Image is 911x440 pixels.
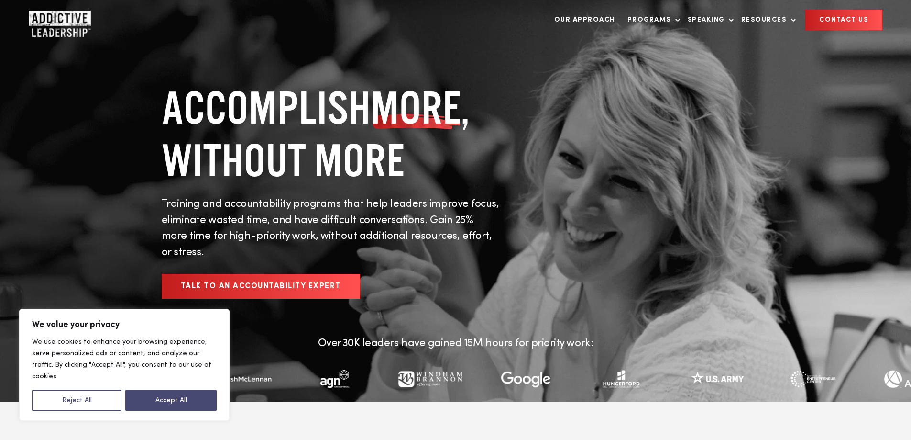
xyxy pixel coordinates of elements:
h1: ACCOMPLISH , WITHOUT MORE [162,81,501,187]
span: Talk to an Accountability Expert [181,282,341,290]
a: CONTACT US [805,10,882,30]
a: Our Approach [549,10,620,30]
button: Reject All [32,390,121,411]
a: Programs [623,10,681,30]
a: Speaking [683,10,734,30]
span: MORE [371,81,461,134]
a: Home [29,11,86,30]
div: We value your privacy [19,309,230,421]
button: Accept All [125,390,217,411]
p: We use cookies to enhance your browsing experience, serve personalized ads or content, and analyz... [32,336,217,382]
p: Training and accountability programs that help leaders improve focus, eliminate wasted time, and ... [162,196,501,260]
a: Talk to an Accountability Expert [162,274,360,299]
a: Resources [736,10,796,30]
p: We value your privacy [32,319,217,330]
